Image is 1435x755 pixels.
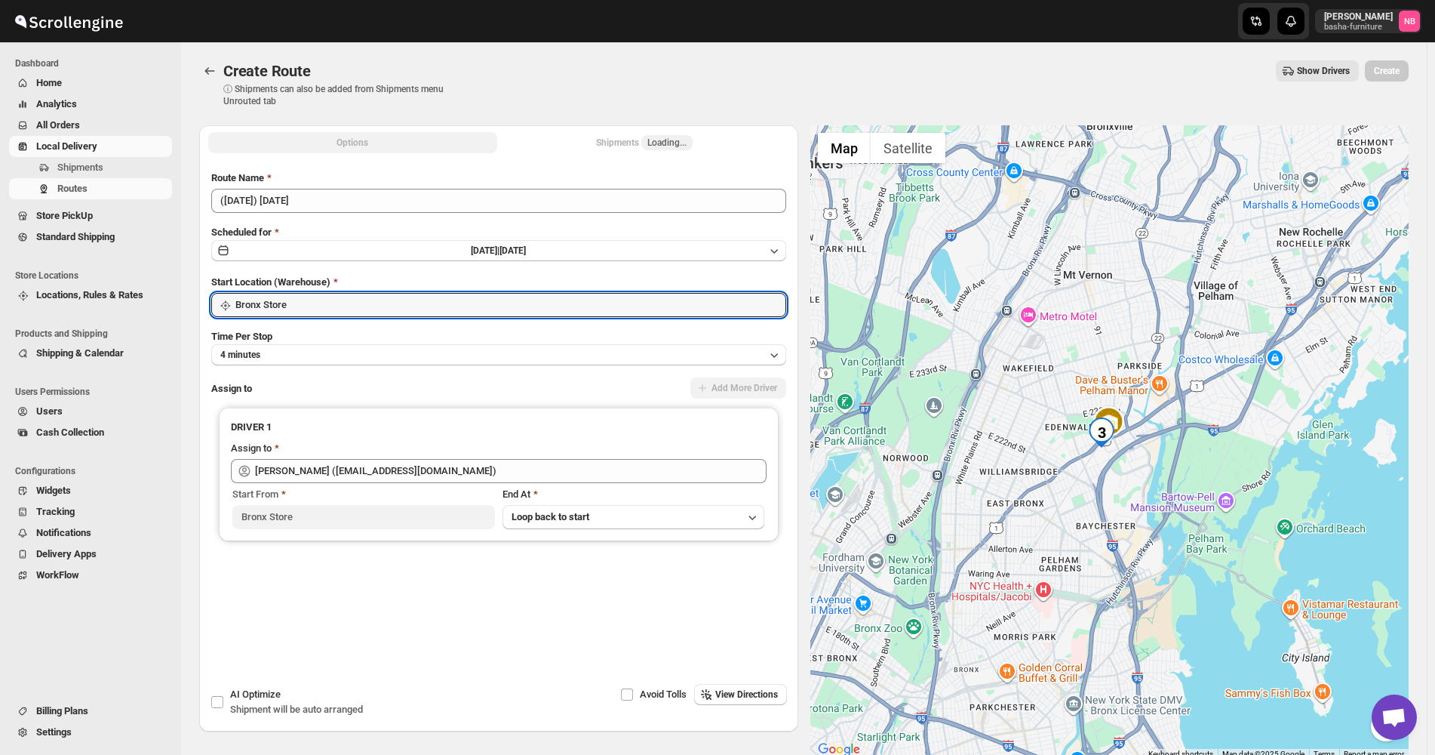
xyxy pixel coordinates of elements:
h3: DRIVER 1 [231,420,767,435]
span: Start From [232,488,278,500]
button: Loop back to start [502,505,765,529]
button: Selected Shipments [500,132,789,153]
span: Users [36,405,63,417]
div: All Route Options [199,159,798,655]
span: View Directions [715,689,778,701]
span: Nael Basha [1399,11,1420,32]
button: Shipping & Calendar [9,343,172,364]
button: Home [9,72,172,94]
button: Routes [9,178,172,199]
button: Show street map [818,133,871,163]
button: Users [9,401,172,422]
button: Tracking [9,501,172,522]
span: Standard Shipping [36,231,115,242]
span: Settings [36,726,72,738]
span: Cash Collection [36,427,104,438]
input: Search assignee [255,459,767,483]
span: Dashboard [15,57,174,69]
span: Locations, Rules & Rates [36,289,143,300]
span: Shipment will be auto arranged [230,704,363,715]
button: 4 minutes [211,344,786,365]
button: Widgets [9,480,172,501]
span: AI Optimize [230,689,281,700]
input: Eg: Bengaluru Route [211,189,786,213]
button: [DATE]|[DATE] [211,240,786,261]
button: All Orders [9,115,172,136]
span: Store PickUp [36,210,93,221]
button: Cash Collection [9,422,172,443]
button: View Directions [694,684,787,705]
span: Tracking [36,506,75,517]
span: Notifications [36,527,91,538]
a: Open chat [1372,695,1417,740]
button: User menu [1315,9,1421,33]
div: Shipments [596,135,693,150]
span: Avoid Tolls [640,689,687,700]
span: Routes [57,183,88,194]
button: Show satellite imagery [871,133,945,163]
span: Shipments [57,162,103,173]
span: Store Locations [15,270,174,282]
button: Notifications [9,522,172,544]
div: Assign to [231,441,272,456]
button: Settings [9,722,172,743]
span: Loop back to start [512,511,589,522]
span: 4 minutes [220,349,260,361]
span: Options [336,137,368,149]
button: WorkFlow [9,565,172,586]
span: All Orders [36,119,80,131]
span: Start Location (Warehouse) [211,276,330,288]
p: [PERSON_NAME] [1324,11,1393,23]
p: ⓘ Shipments can also be added from Shipments menu Unrouted tab [223,83,461,107]
button: All Route Options [208,132,497,153]
button: Map camera controls [1371,711,1401,741]
span: Create Route [223,62,311,80]
span: Shipping & Calendar [36,347,124,359]
button: Show Drivers [1276,60,1359,82]
button: Analytics [9,94,172,115]
span: Widgets [36,485,71,496]
span: Time Per Stop [211,331,272,342]
span: [DATE] | [471,245,499,256]
span: Home [36,77,62,88]
text: NB [1404,17,1415,26]
span: Products and Shipping [15,328,174,340]
div: End At [502,487,765,502]
span: Route Name [211,172,264,183]
span: Loading... [647,137,687,149]
span: WorkFlow [36,569,79,581]
span: Delivery Apps [36,548,97,559]
input: Search location [235,293,786,317]
div: 3 [1086,418,1117,448]
span: [DATE] [499,245,526,256]
button: Billing Plans [9,701,172,722]
button: Routes [199,60,220,82]
span: Scheduled for [211,226,272,238]
button: Locations, Rules & Rates [9,285,172,306]
img: ScrollEngine [12,2,125,40]
span: Analytics [36,98,77,109]
span: Show Drivers [1297,65,1350,77]
button: Shipments [9,157,172,178]
span: Assign to [211,383,252,394]
span: Users Permissions [15,386,174,398]
p: basha-furniture [1324,23,1393,32]
span: Configurations [15,465,174,477]
span: Billing Plans [36,705,88,716]
button: Delivery Apps [9,544,172,565]
span: Local Delivery [36,140,97,152]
